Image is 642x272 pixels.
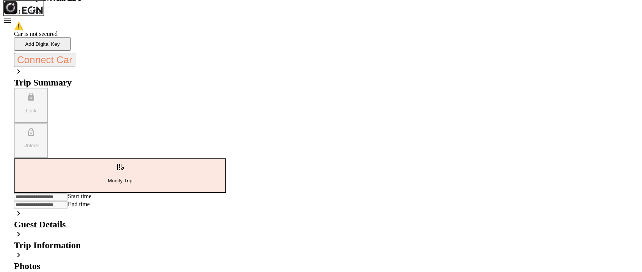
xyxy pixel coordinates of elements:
[3,16,12,25] span: menu
[19,143,44,148] p: Unlock
[14,37,71,51] button: Add Digital Key
[14,158,226,193] button: Modify Trip
[14,67,23,76] span: keyboard_arrow_right
[14,209,23,218] span: keyboard_arrow_right
[19,178,222,183] p: Modify Trip
[68,193,92,199] label: Start time
[27,92,36,101] span: lock
[14,31,147,37] div: Car is not secured
[14,53,75,67] button: Connect Car
[19,108,44,113] p: Lock
[68,201,90,207] label: End time
[14,88,48,123] button: Lock
[14,240,226,250] h2: Trip Information
[14,261,226,271] h2: Photos
[14,230,23,239] span: keyboard_arrow_right
[27,127,36,137] span: lock_open
[14,219,226,230] h2: Guest Details
[116,163,125,172] span: edit_road
[14,123,48,158] button: Unlock
[14,78,226,88] h2: Trip Summary
[14,250,23,260] span: keyboard_arrow_right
